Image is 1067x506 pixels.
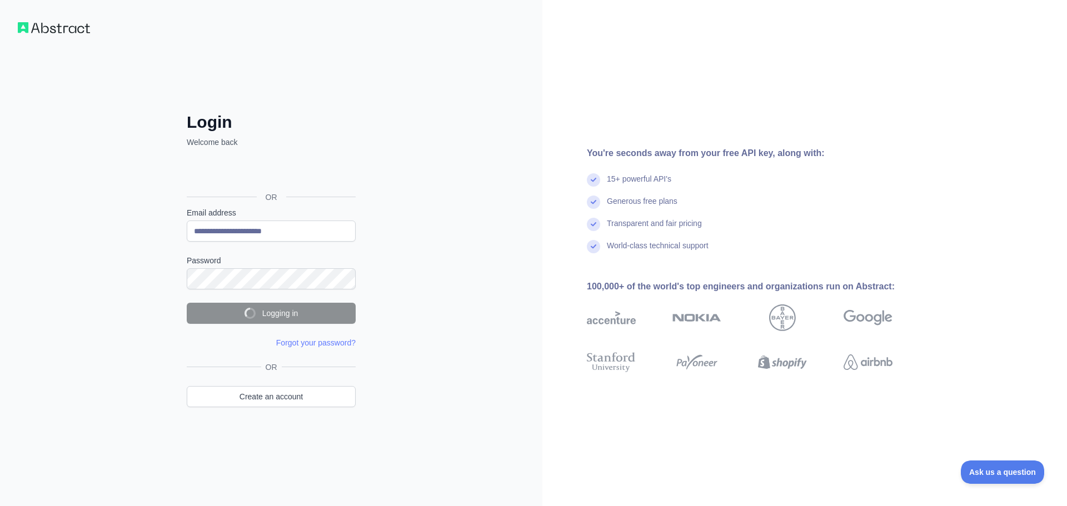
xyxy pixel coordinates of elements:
[758,350,807,374] img: shopify
[587,196,600,209] img: check mark
[261,362,282,373] span: OR
[672,350,721,374] img: payoneer
[257,192,286,203] span: OR
[587,280,928,293] div: 100,000+ of the world's top engineers and organizations run on Abstract:
[844,304,893,331] img: google
[187,303,356,324] button: Logging in
[276,338,356,347] a: Forgot your password?
[587,147,928,160] div: You're seconds away from your free API key, along with:
[587,304,636,331] img: accenture
[672,304,721,331] img: nokia
[607,196,677,218] div: Generous free plans
[844,350,893,374] img: airbnb
[187,255,356,266] label: Password
[187,137,356,148] p: Welcome back
[607,240,709,262] div: World-class technical support
[961,460,1045,484] iframe: Toggle Customer Support
[587,240,600,253] img: check mark
[587,173,600,187] img: check mark
[181,160,359,184] iframe: Google ile Oturum Açma Düğmesi
[187,207,356,218] label: Email address
[587,218,600,231] img: check mark
[769,304,796,331] img: bayer
[187,112,356,132] h2: Login
[607,173,671,196] div: 15+ powerful API's
[607,218,702,240] div: Transparent and fair pricing
[18,22,90,33] img: Workflow
[587,350,636,374] img: stanford university
[187,386,356,407] a: Create an account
